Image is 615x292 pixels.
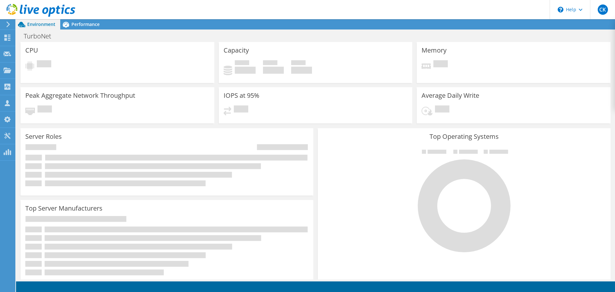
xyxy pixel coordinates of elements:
span: Performance [71,21,100,27]
h3: Top Server Manufacturers [25,205,102,212]
h3: Capacity [224,47,249,54]
h3: Average Daily Write [422,92,479,99]
span: Pending [435,105,449,114]
h3: Server Roles [25,133,62,140]
span: CK [598,4,608,15]
span: Pending [37,105,52,114]
h4: 0 GiB [263,67,284,74]
span: Pending [234,105,248,114]
svg: \n [558,7,563,13]
span: Total [291,60,306,67]
h3: Memory [422,47,447,54]
h3: Top Operating Systems [323,133,606,140]
h3: IOPS at 95% [224,92,259,99]
h1: TurboNet [21,33,61,40]
h4: 0 GiB [291,67,312,74]
span: Environment [27,21,55,27]
h4: 0 GiB [235,67,256,74]
h3: CPU [25,47,38,54]
span: Pending [433,60,448,69]
span: Pending [37,60,51,69]
span: Used [235,60,249,67]
span: Free [263,60,277,67]
h3: Peak Aggregate Network Throughput [25,92,135,99]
